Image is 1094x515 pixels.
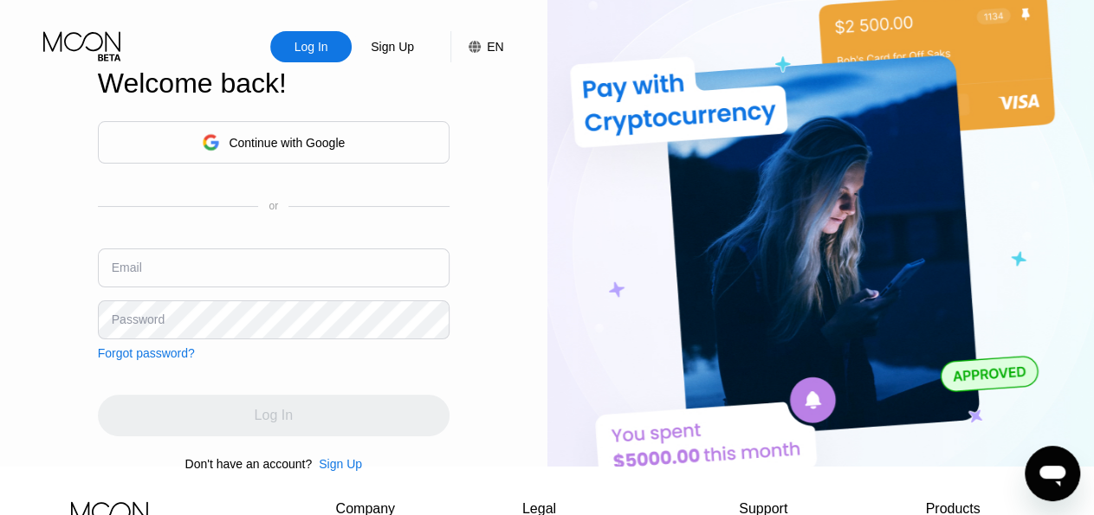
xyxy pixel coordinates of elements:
div: Don't have an account? [185,457,313,471]
iframe: Button to launch messaging window [1025,446,1080,501]
div: Sign Up [312,457,362,471]
div: Forgot password? [98,346,195,360]
div: or [269,200,278,212]
div: Log In [293,38,330,55]
div: EN [450,31,503,62]
div: Sign Up [369,38,416,55]
div: EN [487,40,503,54]
div: Welcome back! [98,68,450,100]
div: Sign Up [352,31,433,62]
div: Log In [270,31,352,62]
div: Password [112,312,165,326]
div: Continue with Google [98,121,450,164]
div: Email [112,261,142,274]
div: Continue with Google [229,136,345,150]
div: Sign Up [319,457,362,471]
